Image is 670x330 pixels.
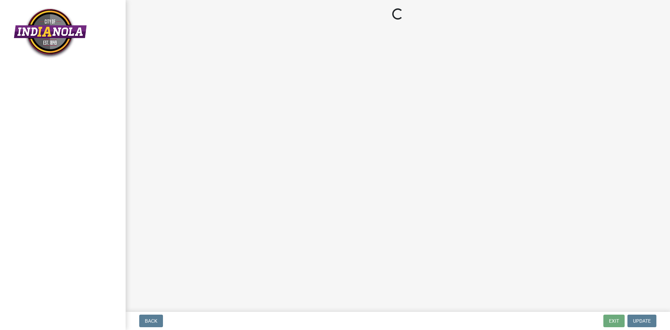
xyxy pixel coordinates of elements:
span: Update [633,318,651,324]
button: Exit [603,315,625,327]
img: City of Indianola, Iowa [14,7,87,59]
span: Back [145,318,157,324]
button: Back [139,315,163,327]
button: Update [627,315,656,327]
